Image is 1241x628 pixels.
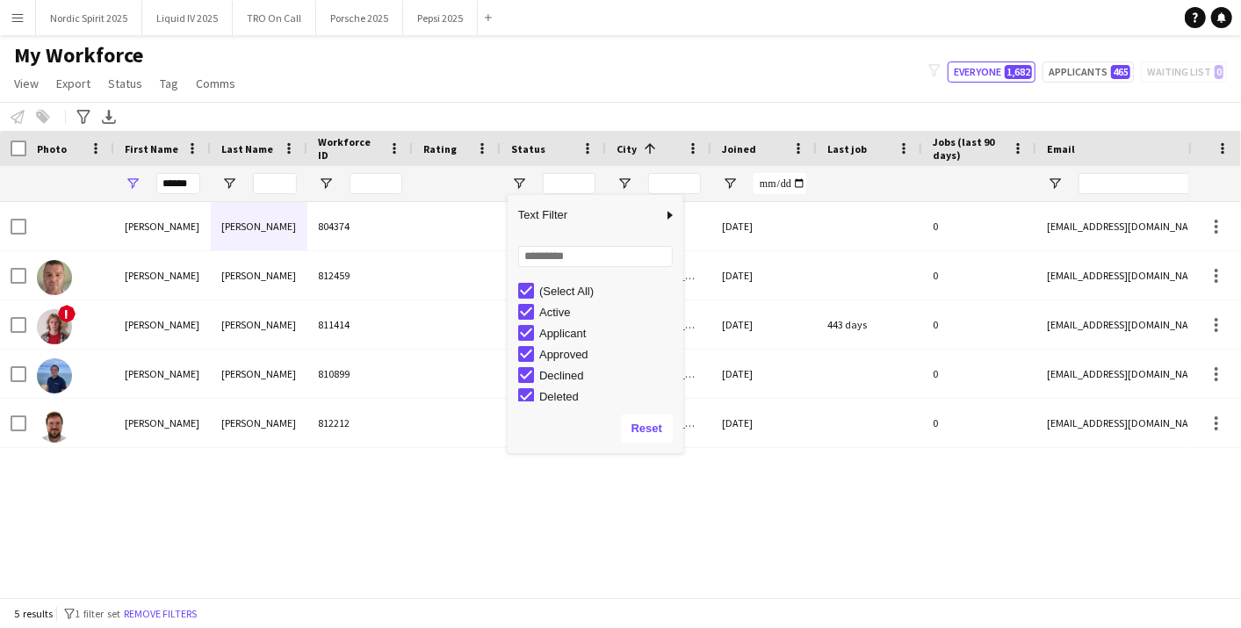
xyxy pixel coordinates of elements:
button: Open Filter Menu [722,176,738,191]
a: Tag [153,72,185,95]
span: 465 [1111,65,1130,79]
span: My Workforce [14,42,143,69]
div: 0 [922,350,1036,398]
span: Email [1047,142,1075,155]
button: Liquid IV 2025 [142,1,233,35]
div: [PERSON_NAME] [211,399,307,447]
div: [PERSON_NAME] [211,350,307,398]
button: Open Filter Menu [318,176,334,191]
div: [PERSON_NAME] [211,251,307,300]
app-action-btn: Export XLSX [98,106,119,127]
div: [PERSON_NAME] [114,300,211,349]
div: 804374 [307,202,413,250]
button: TRO On Call [233,1,316,35]
button: Remove filters [120,604,200,624]
input: Workforce ID Filter Input [350,173,402,194]
button: Open Filter Menu [1047,176,1063,191]
a: Status [101,72,149,95]
div: [PERSON_NAME] [211,202,307,250]
div: 0 [922,251,1036,300]
span: 1,682 [1005,65,1032,79]
div: [DATE] [711,251,817,300]
input: First Name Filter Input [156,173,200,194]
a: Export [49,72,97,95]
div: 811414 [307,300,413,349]
button: Pepsi 2025 [403,1,478,35]
div: Filter List [508,280,683,512]
span: Export [56,76,90,91]
img: Oliver Murray [37,358,72,393]
span: Photo [37,142,67,155]
span: ! [58,305,76,322]
div: 812212 [307,399,413,447]
input: Search filter values [518,246,673,267]
button: Open Filter Menu [617,176,632,191]
div: [PERSON_NAME] [114,251,211,300]
span: Rating [423,142,457,155]
app-action-btn: Advanced filters [73,106,94,127]
span: Tag [160,76,178,91]
span: Comms [196,76,235,91]
div: 0 [922,300,1036,349]
input: Joined Filter Input [754,173,806,194]
a: Comms [189,72,242,95]
span: Last Name [221,142,273,155]
div: [DATE] [711,350,817,398]
div: 443 days [817,300,922,349]
button: Open Filter Menu [125,176,141,191]
div: Approved [539,348,678,361]
div: [PERSON_NAME] [211,300,307,349]
input: Status Filter Input [543,173,595,194]
img: Oliver Atkins [37,309,72,344]
img: Oliver Lewis [37,408,72,443]
div: 0 [922,202,1036,250]
div: 810899 [307,350,413,398]
span: Jobs (last 90 days) [933,135,1005,162]
span: Workforce ID [318,135,381,162]
button: Porsche 2025 [316,1,403,35]
span: First Name [125,142,178,155]
div: [DATE] [711,399,817,447]
div: [PERSON_NAME] [114,399,211,447]
input: Last Name Filter Input [253,173,297,194]
div: Deleted [539,390,678,403]
div: (Select All) [539,285,678,298]
div: [PERSON_NAME] [114,350,211,398]
div: Declined [539,369,678,382]
div: 812459 [307,251,413,300]
div: [PERSON_NAME] [114,202,211,250]
div: Column Filter [508,195,683,453]
span: Status [511,142,545,155]
span: Joined [722,142,756,155]
span: City [617,142,637,155]
input: City Filter Input [648,173,701,194]
span: Status [108,76,142,91]
div: [DATE] [711,202,817,250]
span: View [14,76,39,91]
div: 0 [922,399,1036,447]
img: Oliver James [37,260,72,295]
button: Applicants465 [1043,61,1134,83]
div: Active [539,306,678,319]
button: Nordic Spirit 2025 [36,1,142,35]
button: Everyone1,682 [948,61,1035,83]
a: View [7,72,46,95]
div: Applicant [539,327,678,340]
span: Text Filter [508,200,662,230]
span: 1 filter set [75,607,120,620]
button: Open Filter Menu [221,176,237,191]
button: Open Filter Menu [511,176,527,191]
div: [DATE] [711,300,817,349]
button: Reset [621,415,673,443]
span: Last job [827,142,867,155]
